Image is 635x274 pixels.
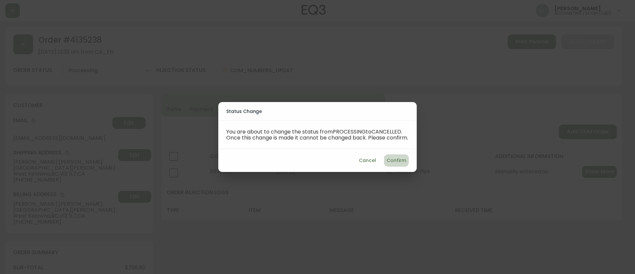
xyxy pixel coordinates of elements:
h2: Status Change [226,107,409,115]
span: Cancel [359,156,376,165]
p: You are about to change the status from PROCESSING to CANCELLED . Once this change is made it can... [226,129,409,141]
button: Confirm [384,154,409,167]
button: Cancel [356,154,379,167]
span: Confirm [387,156,406,165]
